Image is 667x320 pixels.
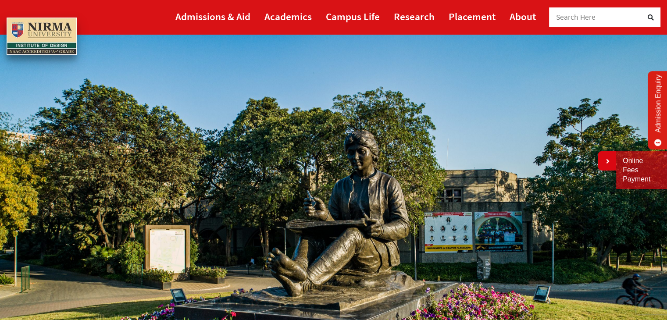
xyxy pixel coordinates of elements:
[449,7,496,26] a: Placement
[394,7,435,26] a: Research
[175,7,250,26] a: Admissions & Aid
[326,7,380,26] a: Campus Life
[264,7,312,26] a: Academics
[556,12,596,22] span: Search Here
[510,7,536,26] a: About
[623,156,660,184] a: Online Fees Payment
[7,18,77,55] img: main_logo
